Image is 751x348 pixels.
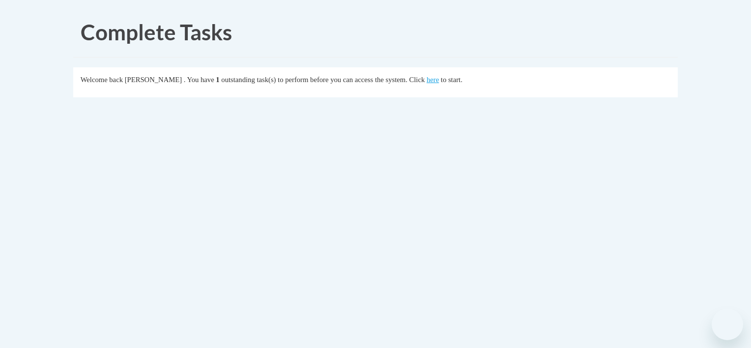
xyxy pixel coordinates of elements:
span: 1 [216,76,219,84]
span: Complete Tasks [81,19,232,45]
span: Welcome back [81,76,123,84]
span: outstanding task(s) to perform before you can access the system. Click [221,76,425,84]
span: to start. [441,76,462,84]
span: [PERSON_NAME] [125,76,182,84]
span: . You have [184,76,214,84]
a: here [427,76,439,84]
iframe: Button to launch messaging window [712,309,743,340]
